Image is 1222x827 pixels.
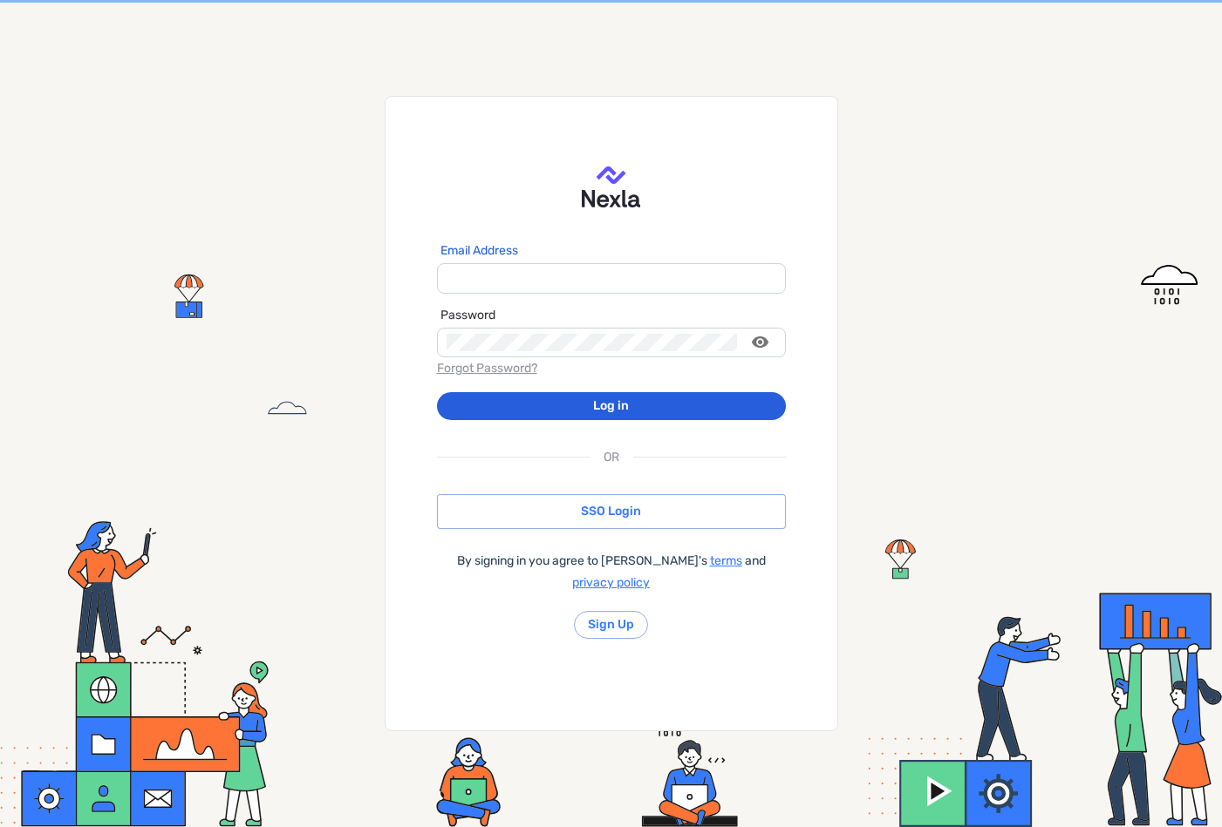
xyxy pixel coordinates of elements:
a: Sign Up [588,616,634,634]
a: terms [710,553,742,568]
div: SSO Login [437,494,786,529]
label: Password [440,307,495,324]
div: By signing in you agree to [PERSON_NAME]'s and [437,550,786,593]
a: privacy policy [572,575,650,590]
button: Log in [437,392,786,420]
img: logo [582,166,640,207]
button: Sign Up [574,611,648,639]
label: Email Address [440,242,518,260]
a: Forgot Password? [437,361,537,376]
span: OR [604,446,619,468]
